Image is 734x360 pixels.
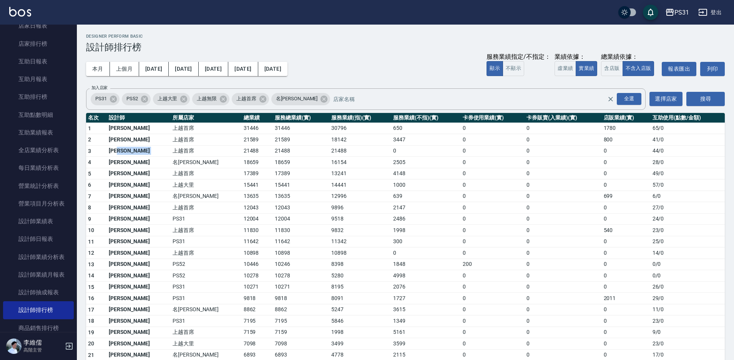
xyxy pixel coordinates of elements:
td: 9 / 0 [651,327,725,338]
td: 0 [461,179,525,191]
td: 540 [602,225,651,236]
td: 上越首席 [171,145,242,157]
td: 18142 [329,134,391,146]
td: 0 [461,145,525,157]
div: PS31 [674,8,689,17]
a: 設計師業績月報表 [3,266,74,284]
td: 0 [602,179,651,191]
td: 4998 [391,270,461,282]
td: 11 / 0 [651,304,725,315]
td: [PERSON_NAME] [107,123,171,134]
span: 7 [88,193,91,199]
td: 7098 [273,338,329,350]
td: [PERSON_NAME] [107,270,171,282]
td: 0 [461,191,525,202]
td: 0 [525,281,601,293]
th: 卡券販賣(入業績)(實) [525,113,601,123]
span: 15 [88,284,95,290]
td: 0 [525,270,601,282]
button: 選擇店家 [649,92,683,106]
td: 18659 [273,157,329,168]
span: 13 [88,261,95,267]
td: 15441 [242,179,273,191]
img: Person [6,338,22,354]
td: 7159 [242,327,273,338]
td: 0 [461,315,525,327]
button: [DATE] [139,62,169,76]
td: 1349 [391,315,461,327]
button: [DATE] [228,62,258,76]
td: 8195 [329,281,391,293]
span: 16 [88,295,95,301]
td: 5161 [391,327,461,338]
td: 1727 [391,293,461,304]
td: PS31 [171,236,242,247]
td: 17389 [242,168,273,179]
input: 店家名稱 [331,92,621,106]
a: 商品銷售排行榜 [3,319,74,337]
td: 上越首席 [171,247,242,259]
td: PS52 [171,270,242,282]
td: 3599 [391,338,461,350]
td: 14 / 0 [651,247,725,259]
span: 10 [88,227,95,233]
td: 4148 [391,168,461,179]
td: 0 [602,213,651,225]
div: 上越無限 [192,93,229,105]
span: 2 [88,136,91,143]
td: 0 [525,327,601,338]
td: [PERSON_NAME] [107,225,171,236]
span: 18 [88,318,95,324]
td: 0 [525,259,601,270]
td: 11642 [273,236,329,247]
td: 7159 [273,327,329,338]
td: 24 / 0 [651,213,725,225]
td: PS31 [171,213,242,225]
td: 5247 [329,304,391,315]
td: 699 [602,191,651,202]
td: 28 / 0 [651,157,725,168]
span: 上越大里 [153,95,182,103]
span: 11 [88,239,95,245]
td: 12004 [242,213,273,225]
div: 服務業績指定/不指定： [487,53,551,61]
td: 0 [525,304,601,315]
span: 3 [88,148,91,154]
td: 0 [461,304,525,315]
span: 8 [88,204,91,211]
td: 29 / 0 [651,293,725,304]
a: 設計師抽成報表 [3,284,74,301]
td: 0 [602,338,651,350]
button: 本月 [86,62,110,76]
td: 17389 [273,168,329,179]
th: 服務業績(不指)(實) [391,113,461,123]
td: 上越首席 [171,225,242,236]
td: [PERSON_NAME] [107,202,171,214]
td: 30796 [329,123,391,134]
a: 設計師日報表 [3,230,74,248]
button: [DATE] [258,62,287,76]
span: 上越首席 [232,95,261,103]
td: 0 [602,281,651,293]
td: [PERSON_NAME] [107,315,171,327]
td: 0 [525,236,601,247]
button: [DATE] [199,62,228,76]
td: 800 [602,134,651,146]
button: 實業績 [576,61,597,76]
td: [PERSON_NAME] [107,281,171,293]
td: 0 [602,315,651,327]
div: 全選 [617,93,641,105]
td: 2505 [391,157,461,168]
h5: 李維儒 [23,339,63,347]
a: 互助月報表 [3,70,74,88]
td: [PERSON_NAME] [107,304,171,315]
span: PS52 [122,95,143,103]
td: [PERSON_NAME] [107,293,171,304]
td: 7195 [242,315,273,327]
td: [PERSON_NAME] [107,259,171,270]
td: 21488 [329,145,391,157]
td: PS52 [171,259,242,270]
a: 設計師排行榜 [3,301,74,319]
td: 49 / 0 [651,168,725,179]
td: 0 [525,134,601,146]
